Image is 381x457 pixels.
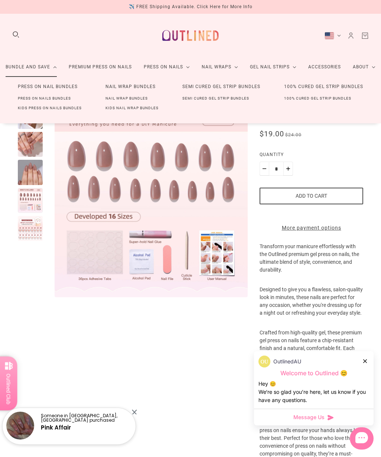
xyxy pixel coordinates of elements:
a: 100% Cured Gel Strip Bundles [272,80,375,94]
a: Press On Nails Bundles [6,94,83,103]
p: Welcome to Outlined 😊 [258,369,369,377]
a: 100% Cured Gel Strip Bundles [272,94,363,103]
p: Designed to give you a flawless, salon-quality look in minutes, these nails are perfect for any o... [260,286,363,329]
a: Accessories [302,57,347,77]
a: Press On Nails [138,57,196,77]
a: Semi Cured Gel Strip Bundles [170,80,272,94]
div: ✈️ FREE Shipping Available. Click Here for More Info [129,3,253,11]
p: Someone in [GEOGRAPHIC_DATA], [GEOGRAPHIC_DATA] purchased [41,414,129,422]
div: $24.00 [285,131,302,139]
span: Message Us [293,414,325,421]
label: Quantity [260,151,363,162]
a: Account [347,32,355,40]
a: More payment options [260,224,363,232]
a: Press On Nail Bundles [6,80,89,94]
a: Nail Wrap Bundles [94,80,167,94]
button: Plus [283,162,293,176]
div: $19.00 [260,130,284,138]
a: Cart [361,32,369,40]
button: Add to cart [260,188,363,204]
modal-trigger: Enlarge product image [55,104,248,297]
p: Crafted from high-quality gel, these premium gel press on nails feature a chip-resistant finish a... [260,329,363,419]
a: Premium Press On Nails [63,57,138,77]
button: Search [12,30,20,39]
a: Kids Press On Nails Bundles [6,103,94,113]
a: Nail Wrap Bundles [94,94,160,103]
img: Latte Love [55,104,248,297]
a: Nail Wraps [196,57,244,77]
p: Transform your manicure effortlessly with the Outlined premium gel press on nails, the ultimate b... [260,243,363,286]
a: Kids Nail Wrap Bundles [94,103,170,113]
button: Minus [260,162,269,176]
a: Gel Nail Strips [244,57,302,77]
p: OutlinedAU [273,357,301,366]
div: Hey 😊 We‘re so glad you’re here, let us know if you have any questions. [258,380,369,404]
button: United States [325,32,341,39]
a: Semi Cured Gel Strip Bundles [170,94,261,103]
a: Pink Affair [41,424,71,431]
a: Outlined [158,20,223,51]
img: data:image/png;base64,iVBORw0KGgoAAAANSUhEUgAAACQAAAAkCAYAAADhAJiYAAAC6klEQVR4AexVPWgUQRT+dvf29v6... [258,356,270,367]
